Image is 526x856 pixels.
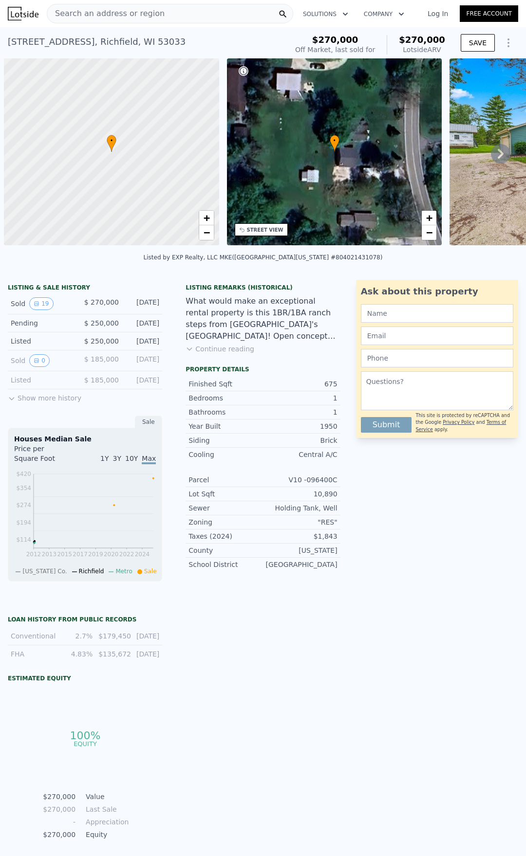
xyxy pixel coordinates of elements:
[29,297,53,310] button: View historical data
[188,421,263,431] div: Year Built
[119,551,134,558] tspan: 2022
[186,365,340,373] div: Property details
[186,284,340,291] div: Listing Remarks (Historical)
[361,417,412,433] button: Submit
[127,336,159,346] div: [DATE]
[295,5,356,23] button: Solutions
[127,318,159,328] div: [DATE]
[8,616,162,623] div: Loan history from public records
[199,225,214,240] a: Zoom out
[74,740,97,747] tspan: equity
[188,560,263,569] div: School District
[330,136,339,145] span: •
[11,631,61,641] div: Conventional
[11,318,76,328] div: Pending
[84,791,128,802] td: Value
[263,517,338,527] div: "RES"
[8,389,81,403] button: Show more history
[295,45,375,55] div: Off Market, last sold for
[188,436,263,445] div: Siding
[134,649,159,659] div: [DATE]
[443,419,474,425] a: Privacy Policy
[415,419,506,432] a: Terms of Service
[125,455,138,462] span: 10Y
[127,375,159,385] div: [DATE]
[188,475,263,485] div: Parcel
[84,376,119,384] span: $ 185,000
[42,817,76,827] td: -
[16,536,31,543] tspan: $114
[107,136,116,145] span: •
[263,531,338,541] div: $1,843
[188,517,263,527] div: Zoning
[14,444,85,469] div: Price per Square Foot
[356,5,412,23] button: Company
[100,455,109,462] span: 1Y
[188,531,263,541] div: Taxes (2024)
[263,489,338,499] div: 10,890
[79,568,104,575] span: Richfield
[416,9,460,18] a: Log In
[84,298,119,306] span: $ 270,000
[8,284,162,293] div: LISTING & SALE HISTORY
[84,829,128,840] td: Equity
[104,551,119,558] tspan: 2020
[115,568,132,575] span: Metro
[144,568,157,575] span: Sale
[11,297,76,310] div: Sold
[84,804,128,815] td: Last Sale
[67,631,93,641] div: 2.7%
[203,226,209,238] span: −
[11,649,61,659] div: FHA
[263,421,338,431] div: 1950
[67,649,93,659] div: 4.83%
[361,304,513,323] input: Name
[188,450,263,459] div: Cooling
[263,450,338,459] div: Central A/C
[8,35,186,49] div: [STREET_ADDRESS] , Richfield , WI 53033
[134,631,159,641] div: [DATE]
[426,226,432,238] span: −
[98,631,128,641] div: $179,450
[26,551,41,558] tspan: 2012
[460,5,518,22] a: Free Account
[188,546,263,555] div: County
[113,455,121,462] span: 3Y
[263,407,338,417] div: 1
[84,319,119,327] span: $ 250,000
[188,407,263,417] div: Bathrooms
[361,349,513,367] input: Phone
[73,551,88,558] tspan: 2017
[11,336,76,346] div: Listed
[84,817,128,827] td: Appreciation
[8,7,38,20] img: Lotside
[426,212,432,224] span: +
[203,212,209,224] span: +
[361,327,513,345] input: Email
[247,226,283,234] div: STREET VIEW
[263,560,338,569] div: [GEOGRAPHIC_DATA]
[186,295,340,342] div: What would make an exceptional rental property is this 1BR/1BA ranch steps from [GEOGRAPHIC_DATA]...
[8,674,162,682] div: Estimated Equity
[330,135,339,152] div: •
[127,354,159,367] div: [DATE]
[11,375,76,385] div: Listed
[135,416,162,428] div: Sale
[14,434,156,444] div: Houses Median Sale
[16,502,31,509] tspan: $274
[84,337,119,345] span: $ 250,000
[361,285,513,298] div: Ask about this property
[98,649,128,659] div: $135,672
[144,254,383,261] div: Listed by EXP Realty, LLC MKE ([GEOGRAPHIC_DATA][US_STATE] #804021431078)
[70,729,100,742] tspan: 100%
[199,211,214,225] a: Zoom in
[263,475,338,485] div: V10 -096400C
[422,225,436,240] a: Zoom out
[399,45,445,55] div: Lotside ARV
[16,471,31,477] tspan: $420
[142,455,156,464] span: Max
[42,829,76,840] td: $270,000
[188,393,263,403] div: Bedrooms
[42,804,76,815] td: $270,000
[84,355,119,363] span: $ 185,000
